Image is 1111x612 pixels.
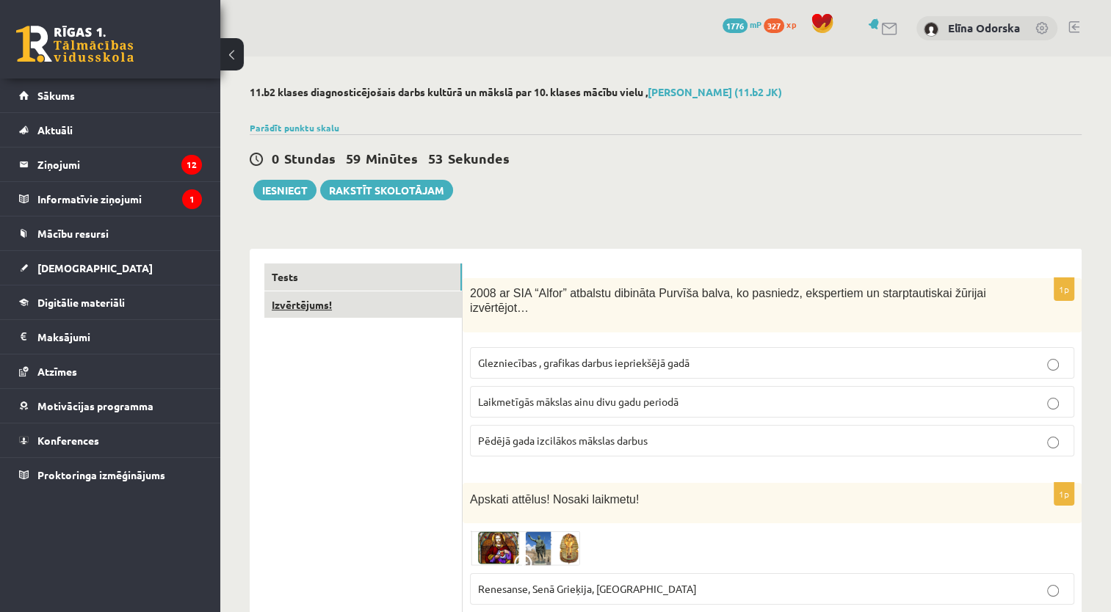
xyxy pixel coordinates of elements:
a: Sākums [19,79,202,112]
img: Ekr%C4%81nuz%C5%86%C4%93mums_2024-07-24_222010.png [470,531,580,566]
span: [DEMOGRAPHIC_DATA] [37,261,153,274]
i: 1 [182,189,202,209]
a: Atzīmes [19,354,202,388]
a: Rīgas 1. Tālmācības vidusskola [16,26,134,62]
p: 1p [1054,277,1074,301]
span: 53 [428,150,443,167]
span: Renesanse, Senā Grieķija, [GEOGRAPHIC_DATA] [478,582,697,595]
a: Elīna Odorska [948,21,1020,35]
a: 327 xp [764,18,803,30]
a: 1776 mP [723,18,761,30]
a: [DEMOGRAPHIC_DATA] [19,251,202,285]
a: Digitālie materiāli [19,285,202,319]
span: Proktoringa izmēģinājums [37,468,165,481]
a: Tests [264,263,462,291]
a: Rakstīt skolotājam [320,180,453,200]
legend: Ziņojumi [37,147,202,181]
a: Ziņojumi12 [19,147,202,181]
span: Stundas [284,150,336,167]
span: Aktuāli [37,123,73,136]
span: 59 [346,150,361,167]
legend: Informatīvie ziņojumi [37,182,202,216]
p: 1p [1054,482,1074,506]
span: Digitālie materiāli [37,296,125,309]
span: xp [786,18,796,30]
h2: 11.b2 klases diagnosticējošais darbs kultūrā un mākslā par 10. klases mācību vielu , [250,86,1082,98]
span: Sākums [37,89,75,102]
span: Minūtes [366,150,418,167]
a: [PERSON_NAME] (11.b2 JK) [648,85,782,98]
input: Glezniecības , grafikas darbus iepriekšējā gadā [1047,359,1059,371]
span: Glezniecības , grafikas darbus iepriekšējā gadā [478,356,690,369]
img: Elīna Odorska [924,22,938,37]
span: Konferences [37,434,99,447]
a: Aktuāli [19,113,202,147]
input: Pēdējā gada izcilākos mākslas darbus [1047,437,1059,448]
span: 0 [272,150,279,167]
button: Iesniegt [253,180,316,200]
span: Laikmetīgās mākslas ainu divu gadu periodā [478,395,678,408]
span: Motivācijas programma [37,399,153,412]
span: Apskati attēlus! Nosaki laikmetu! [470,493,639,506]
i: 12 [181,155,202,175]
a: Proktoringa izmēģinājums [19,458,202,492]
a: Maksājumi [19,320,202,354]
a: Motivācijas programma [19,389,202,423]
input: Laikmetīgās mākslas ainu divu gadu periodā [1047,398,1059,409]
a: Konferences [19,423,202,457]
a: Parādīt punktu skalu [250,122,339,134]
a: Informatīvie ziņojumi1 [19,182,202,216]
span: mP [750,18,761,30]
a: Izvērtējums! [264,291,462,318]
span: Atzīmes [37,365,77,378]
legend: Maksājumi [37,320,202,354]
span: 327 [764,18,784,33]
span: 2008 ar SIA “Alfor” atbalstu dibināta Purvīša balva, ko pasniedz, ekspertiem un starptautiskai žū... [470,287,986,315]
span: Pēdējā gada izcilākos mākslas darbus [478,434,648,447]
input: Renesanse, Senā Grieķija, [GEOGRAPHIC_DATA] [1047,585,1059,597]
span: 1776 [723,18,748,33]
a: Mācību resursi [19,216,202,250]
span: Mācību resursi [37,227,109,240]
span: Sekundes [448,150,510,167]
